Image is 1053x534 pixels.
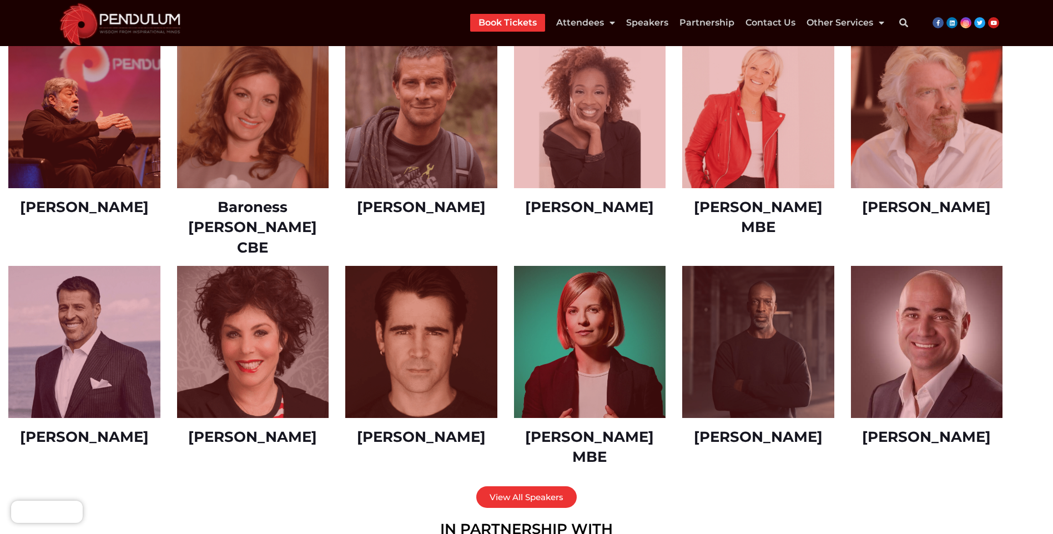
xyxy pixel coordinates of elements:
a: [PERSON_NAME] [357,198,486,216]
span: View All Speakers [490,493,563,501]
a: Baroness [PERSON_NAME] CBE [188,198,317,256]
a: Partnership [679,14,734,32]
a: [PERSON_NAME] [357,428,486,446]
a: [PERSON_NAME] [20,428,149,446]
a: [PERSON_NAME] [20,198,149,216]
div: Search [893,12,915,34]
a: Contact Us [745,14,795,32]
a: View All Speakers [476,486,577,508]
a: Book Tickets [478,14,537,32]
a: Other Services [807,14,884,32]
nav: Menu [470,14,884,32]
iframe: Brevo live chat [11,501,83,523]
a: Attendees [556,14,615,32]
a: [PERSON_NAME] [694,428,823,446]
a: [PERSON_NAME] MBE [525,428,654,466]
a: [PERSON_NAME] [188,428,317,446]
a: [PERSON_NAME] MBE [694,198,823,236]
a: [PERSON_NAME] [862,198,991,216]
a: Speakers [626,14,668,32]
a: [PERSON_NAME] [862,428,991,446]
a: [PERSON_NAME] [525,198,654,216]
